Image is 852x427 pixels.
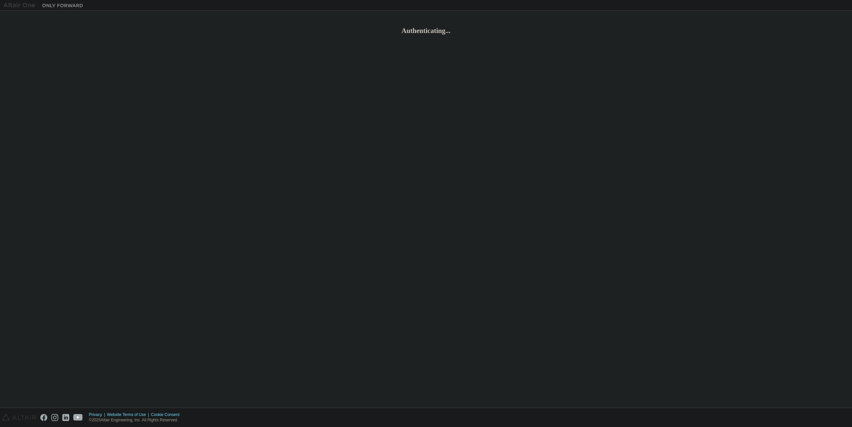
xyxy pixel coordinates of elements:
[89,417,184,423] p: © 2025 Altair Engineering, Inc. All Rights Reserved.
[3,26,849,35] h2: Authenticating...
[51,414,58,421] img: instagram.svg
[107,412,151,417] div: Website Terms of Use
[62,414,69,421] img: linkedin.svg
[151,412,183,417] div: Cookie Consent
[89,412,107,417] div: Privacy
[3,2,87,9] img: Altair One
[73,414,83,421] img: youtube.svg
[40,414,47,421] img: facebook.svg
[2,414,36,421] img: altair_logo.svg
